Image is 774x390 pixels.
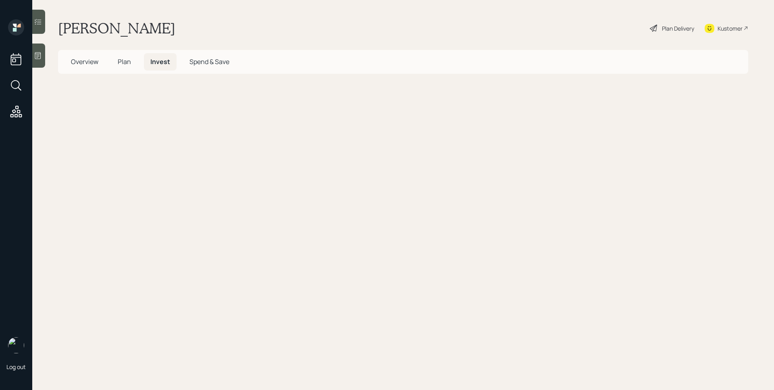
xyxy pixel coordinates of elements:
[8,337,24,353] img: james-distasi-headshot.png
[71,57,98,66] span: Overview
[118,57,131,66] span: Plan
[6,363,26,371] div: Log out
[662,24,694,33] div: Plan Delivery
[718,24,743,33] div: Kustomer
[58,19,175,37] h1: [PERSON_NAME]
[189,57,229,66] span: Spend & Save
[150,57,170,66] span: Invest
